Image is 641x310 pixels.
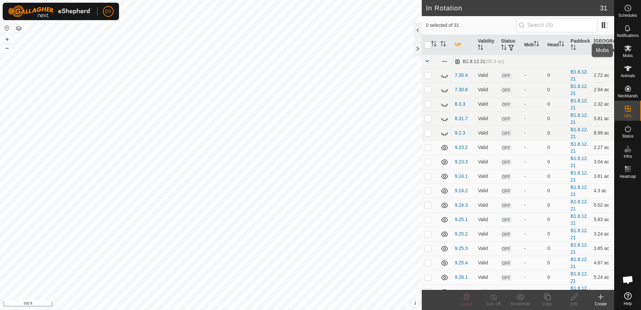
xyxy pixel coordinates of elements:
[475,198,498,212] td: Valid
[475,111,498,126] td: Valid
[524,173,542,180] div: -
[524,245,542,252] div: -
[475,126,498,140] td: Valid
[571,199,588,211] a: B1.8.12.21
[184,301,210,307] a: Privacy Policy
[571,69,588,82] a: B1.8.12.21
[501,46,507,51] p-sorticon: Activate to sort
[524,202,542,209] div: -
[3,24,11,32] button: Reset Map
[478,46,483,51] p-sorticon: Activate to sort
[524,216,542,223] div: -
[545,126,568,140] td: 0
[591,83,614,97] td: 2.94 ac
[545,241,568,256] td: 0
[426,22,516,29] span: 0 selected of 31
[571,141,588,154] a: B1.8.12.21
[475,241,498,256] td: Valid
[545,111,568,126] td: 0
[475,97,498,111] td: Valid
[571,213,588,226] a: B1.8.12.21
[571,257,588,269] a: B1.8.12.21
[545,97,568,111] td: 0
[475,35,498,55] th: Validity
[571,170,588,183] a: B1.8.12.21
[591,155,614,169] td: 3.04 ac
[501,159,511,165] span: OFF
[571,286,588,298] a: B1.8.12.21
[545,35,568,55] th: Head
[455,274,468,280] a: 9.26.1
[561,301,587,307] div: Edit
[591,227,614,241] td: 3.24 ac
[501,116,511,122] span: OFF
[545,270,568,285] td: 0
[452,35,475,55] th: VP
[524,101,542,108] div: -
[571,84,588,96] a: B1.8.12.21
[534,301,561,307] div: Copy
[545,140,568,155] td: 0
[516,18,597,32] input: Search (S)
[622,134,633,138] span: Status
[524,288,542,295] div: -
[485,59,504,64] span: (55.3 ac)
[600,3,607,13] span: 31
[568,35,591,55] th: Paddock
[624,302,632,306] span: Help
[455,159,468,164] a: 9.23.3
[218,301,237,307] a: Contact Us
[545,227,568,241] td: 0
[522,35,545,55] th: Mob
[501,217,511,223] span: OFF
[3,35,11,43] button: +
[591,111,614,126] td: 5.81 ac
[591,285,614,299] td: 5.66 ac
[571,156,588,168] a: B1.8.12.21
[8,5,92,17] img: Gallagher Logo
[571,242,588,255] a: B1.8.12.21
[559,42,564,47] p-sorticon: Activate to sort
[455,130,465,136] a: 9.2.3
[591,241,614,256] td: 3.85 ac
[621,74,635,78] span: Animals
[524,259,542,266] div: -
[475,169,498,184] td: Valid
[501,102,511,107] span: OFF
[545,198,568,212] td: 0
[615,290,641,308] a: Help
[618,13,637,17] span: Schedules
[455,289,468,294] a: 9.26.2
[414,300,416,306] span: i
[623,54,633,58] span: Mobs
[624,154,632,158] span: Infra
[524,158,542,165] div: -
[455,101,465,107] a: 8.3.3
[545,68,568,83] td: 0
[545,212,568,227] td: 0
[524,72,542,79] div: -
[591,270,614,285] td: 5.24 ac
[441,42,446,47] p-sorticon: Activate to sort
[591,68,614,83] td: 2.72 ac
[455,72,468,78] a: 7.30.4
[507,301,534,307] div: Show/Hide
[475,140,498,155] td: Valid
[501,131,511,136] span: OFF
[545,184,568,198] td: 0
[455,231,468,237] a: 9.25.2
[571,185,588,197] a: B1.8.12.21
[591,97,614,111] td: 2.32 ac
[524,187,542,194] div: -
[591,198,614,212] td: 5.02 ac
[534,42,539,47] p-sorticon: Activate to sort
[501,275,511,280] span: OFF
[591,35,614,55] th: [GEOGRAPHIC_DATA] Area
[591,212,614,227] td: 5.83 ac
[545,83,568,97] td: 0
[617,34,639,38] span: Notifications
[475,68,498,83] td: Valid
[545,285,568,299] td: 0
[3,44,11,52] button: –
[455,145,468,150] a: 9.23.2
